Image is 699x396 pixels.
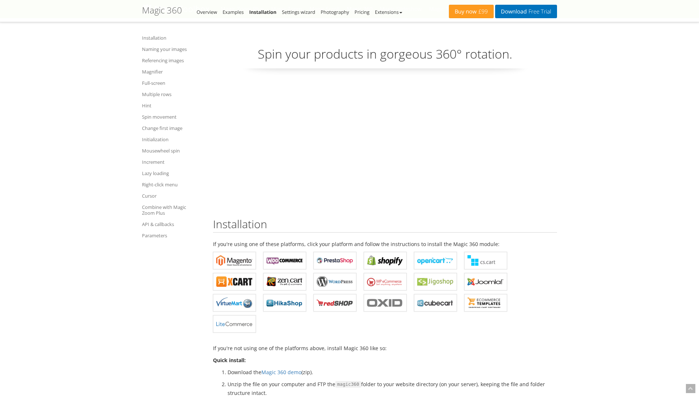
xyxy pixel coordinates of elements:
[213,252,256,269] a: Magic 360 for Magento
[142,124,204,132] a: Change first image
[414,294,457,312] a: Magic 360 for CubeCart
[142,169,204,178] a: Lazy loading
[364,294,407,312] a: Magic 360 for OXID
[375,9,402,15] a: Extensions
[213,218,557,233] h2: Installation
[222,9,244,15] a: Examples
[355,9,370,15] a: Pricing
[417,297,454,308] b: Magic 360 for CubeCart
[417,255,454,266] b: Magic 360 for OpenCart
[142,56,204,65] a: Referencing images
[142,67,204,76] a: Magnifier
[142,112,204,121] a: Spin movement
[313,252,356,269] a: Magic 360 for PrestaShop
[317,255,353,266] b: Magic 360 for PrestaShop
[142,180,204,189] a: Right-click menu
[213,273,256,290] a: Magic 360 for X-Cart
[213,315,256,333] a: Magic 360 for LiteCommerce
[321,9,349,15] a: Photography
[367,276,403,287] b: Magic 360 for WP e-Commerce
[142,90,204,99] a: Multiple rows
[142,146,204,155] a: Mousewheel spin
[216,297,253,308] b: Magic 360 for VirtueMart
[213,344,557,352] p: If you're not using one of the platforms above, install Magic 360 like so:
[364,273,407,290] a: Magic 360 for WP e-Commerce
[266,255,303,266] b: Magic 360 for WooCommerce
[263,294,306,312] a: Magic 360 for HikaShop
[142,33,204,42] a: Installation
[263,252,306,269] a: Magic 360 for WooCommerce
[142,203,204,217] a: Combine with Magic Zoom Plus
[467,297,504,308] b: Magic 360 for ecommerce Templates
[495,5,557,18] a: DownloadFree Trial
[216,318,253,329] b: Magic 360 for LiteCommerce
[263,273,306,290] a: Magic 360 for Zen Cart
[313,294,356,312] a: Magic 360 for redSHOP
[142,135,204,144] a: Initialization
[216,276,253,287] b: Magic 360 for X-Cart
[142,101,204,110] a: Hint
[317,297,353,308] b: Magic 360 for redSHOP
[213,45,557,68] p: Spin your products in gorgeous 360° rotation.
[213,240,557,248] p: If you're using one of these platforms, click your platform and follow the instructions to instal...
[266,276,303,287] b: Magic 360 for Zen Cart
[142,231,204,240] a: Parameters
[317,276,353,287] b: Magic 360 for WordPress
[414,252,457,269] a: Magic 360 for OpenCart
[197,9,217,15] a: Overview
[213,294,256,312] a: Magic 360 for VirtueMart
[364,252,407,269] a: Magic 360 for Shopify
[266,297,303,308] b: Magic 360 for HikaShop
[142,79,204,87] a: Full-screen
[249,9,276,15] a: Installation
[367,297,403,308] b: Magic 360 for OXID
[464,273,507,290] a: Magic 360 for Joomla
[213,357,246,364] strong: Quick install:
[142,220,204,229] a: API & callbacks
[464,294,507,312] a: Magic 360 for ecommerce Templates
[467,276,504,287] b: Magic 360 for Joomla
[282,9,315,15] a: Settings wizard
[449,5,494,18] a: Buy now£99
[367,255,403,266] b: Magic 360 for Shopify
[142,5,182,15] h1: Magic 360
[467,255,504,266] b: Magic 360 for CS-Cart
[313,273,356,290] a: Magic 360 for WordPress
[142,158,204,166] a: Increment
[417,276,454,287] b: Magic 360 for Jigoshop
[142,45,204,54] a: Naming your images
[414,273,457,290] a: Magic 360 for Jigoshop
[261,369,301,376] a: Magic 360 demo
[216,255,253,266] b: Magic 360 for Magento
[228,368,557,376] li: Download the (zip).
[464,252,507,269] a: Magic 360 for CS-Cart
[477,9,488,15] span: £99
[527,9,551,15] span: Free Trial
[335,381,361,388] span: magic360
[142,191,204,200] a: Cursor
